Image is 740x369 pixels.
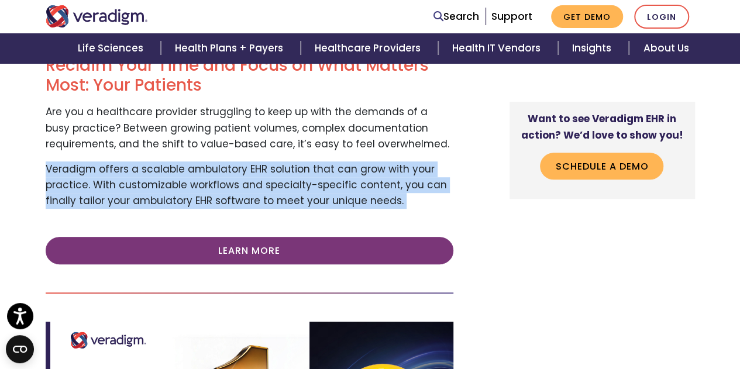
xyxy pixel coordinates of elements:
a: Insights [558,33,629,63]
a: Schedule a Demo [540,153,663,180]
button: Open CMP widget [6,335,34,363]
a: Healthcare Providers [301,33,438,63]
img: Veradigm logo [46,5,148,27]
a: Health Plans + Payers [161,33,301,63]
a: Learn More [46,237,453,264]
a: About Us [629,33,703,63]
a: Life Sciences [64,33,161,63]
a: Health IT Vendors [438,33,558,63]
a: Search [433,9,479,25]
a: Support [491,9,532,23]
p: Are you a healthcare provider struggling to keep up with the demands of a busy practice? Between ... [46,104,453,152]
p: Veradigm offers a scalable ambulatory EHR solution that can grow with your practice. With customi... [46,161,453,209]
a: Login [634,5,689,29]
h2: Reclaim Your Time and Focus on What Matters Most: Your Patients [46,56,453,95]
a: Get Demo [551,5,623,28]
strong: Want to see Veradigm EHR in action? We’d love to show you! [521,112,683,142]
